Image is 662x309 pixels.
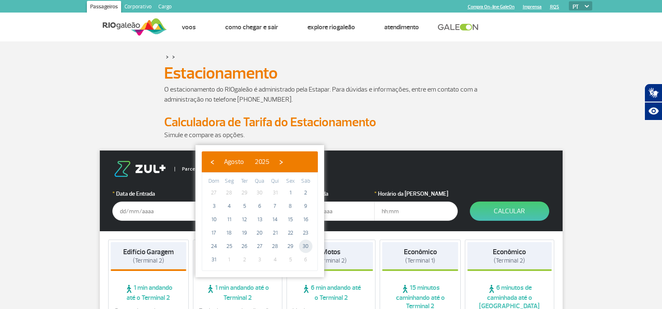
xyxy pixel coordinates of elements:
strong: Econômico [493,248,526,256]
th: weekday [267,177,283,186]
p: Simule e compare as opções. [164,130,498,140]
span: 23 [299,226,312,240]
th: weekday [206,177,222,186]
span: 1 min andando até o Terminal 2 [195,283,280,302]
span: 9 [299,199,312,213]
a: Como chegar e sair [225,23,278,31]
a: Passageiros [87,1,121,14]
a: Corporativo [121,1,155,14]
h2: Calculadora de Tarifa do Estacionamento [164,115,498,130]
span: 27 [253,240,266,253]
h1: Estacionamento [164,66,498,80]
th: weekday [252,177,268,186]
span: 4 [223,199,236,213]
th: weekday [222,177,237,186]
button: 2025 [249,156,275,168]
button: Calcular [470,202,549,221]
strong: Edifício Garagem [123,248,174,256]
span: Agosto [224,158,244,166]
span: 28 [223,186,236,199]
label: Data de Entrada [112,189,196,198]
th: weekday [298,177,313,186]
p: O estacionamento do RIOgaleão é administrado pela Estapar. Para dúvidas e informações, entre em c... [164,84,498,105]
span: 30 [253,186,266,199]
span: 19 [238,226,251,240]
span: 8 [284,199,297,213]
span: 17 [207,226,221,240]
button: › [275,156,287,168]
label: Horário da [PERSON_NAME] [374,189,458,198]
input: hh:mm [374,202,458,221]
bs-datepicker-navigation-view: ​ ​ ​ [206,156,287,165]
a: Compra On-line GaleOn [468,4,515,10]
strong: Motos [322,248,340,256]
span: 5 [238,199,251,213]
span: 6 [253,199,266,213]
span: 13 [253,213,266,226]
a: > [166,52,169,61]
span: Parceiro Oficial [175,167,218,171]
strong: Econômico [404,248,437,256]
span: 21 [269,226,282,240]
img: logo-zul.png [112,161,167,177]
span: 2 [238,253,251,266]
input: dd/mm/aaaa [112,202,196,221]
span: 11 [223,213,236,226]
span: 25 [223,240,236,253]
span: 29 [238,186,251,199]
span: 2025 [255,158,269,166]
span: 3 [207,199,221,213]
span: 31 [269,186,282,199]
span: 30 [299,240,312,253]
span: 12 [238,213,251,226]
th: weekday [283,177,298,186]
th: weekday [237,177,252,186]
span: 18 [223,226,236,240]
input: dd/mm/aaaa [291,202,375,221]
label: Data da Saída [291,189,375,198]
span: 1 [223,253,236,266]
span: 6 [299,253,312,266]
span: 20 [253,226,266,240]
span: 31 [207,253,221,266]
div: Plugin de acessibilidade da Hand Talk. [644,84,662,120]
span: 27 [207,186,221,199]
a: Atendimento [384,23,419,31]
button: Agosto [218,156,249,168]
span: 29 [284,240,297,253]
span: 10 [207,213,221,226]
span: 26 [238,240,251,253]
bs-datepicker-container: calendar [195,145,324,277]
span: 3 [253,253,266,266]
button: ‹ [206,156,218,168]
a: > [172,52,175,61]
a: Explore RIOgaleão [307,23,355,31]
span: 1 [284,186,297,199]
span: 4 [269,253,282,266]
span: (Terminal 2) [494,257,525,265]
a: Voos [182,23,196,31]
span: (Terminal 2) [315,257,347,265]
span: 24 [207,240,221,253]
span: 15 [284,213,297,226]
span: 14 [269,213,282,226]
span: 7 [269,199,282,213]
button: Abrir tradutor de língua de sinais. [644,84,662,102]
span: 16 [299,213,312,226]
span: 22 [284,226,297,240]
span: 5 [284,253,297,266]
span: 2 [299,186,312,199]
a: Cargo [155,1,175,14]
a: RQS [550,4,559,10]
span: 28 [269,240,282,253]
span: (Terminal 1) [405,257,435,265]
span: (Terminal 2) [133,257,164,265]
button: Abrir recursos assistivos. [644,102,662,120]
a: Imprensa [523,4,542,10]
span: 1 min andando até o Terminal 2 [111,283,187,302]
span: 6 min andando até o Terminal 2 [289,283,373,302]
